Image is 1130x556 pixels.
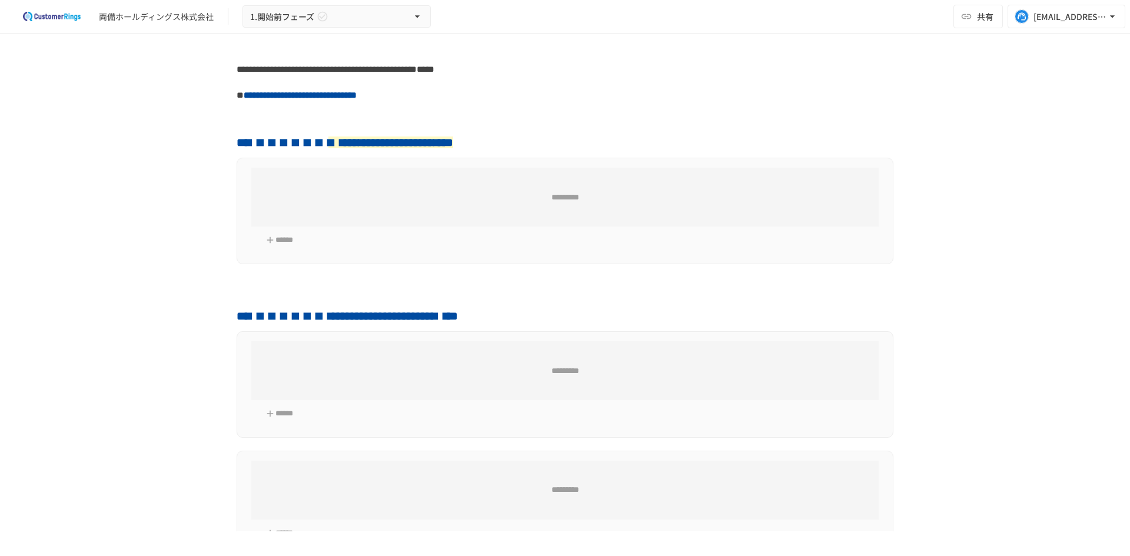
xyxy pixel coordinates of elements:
div: 両備ホールディングス株式会社 [99,11,214,23]
img: 2eEvPB0nRDFhy0583kMjGN2Zv6C2P7ZKCFl8C3CzR0M [14,7,89,26]
button: 1.開始前フェーズ [242,5,431,28]
span: 共有 [977,10,993,23]
div: [EMAIL_ADDRESS][DOMAIN_NAME] [1033,9,1106,24]
span: 1.開始前フェーズ [250,9,314,24]
button: 共有 [953,5,1003,28]
button: [EMAIL_ADDRESS][DOMAIN_NAME] [1008,5,1125,28]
